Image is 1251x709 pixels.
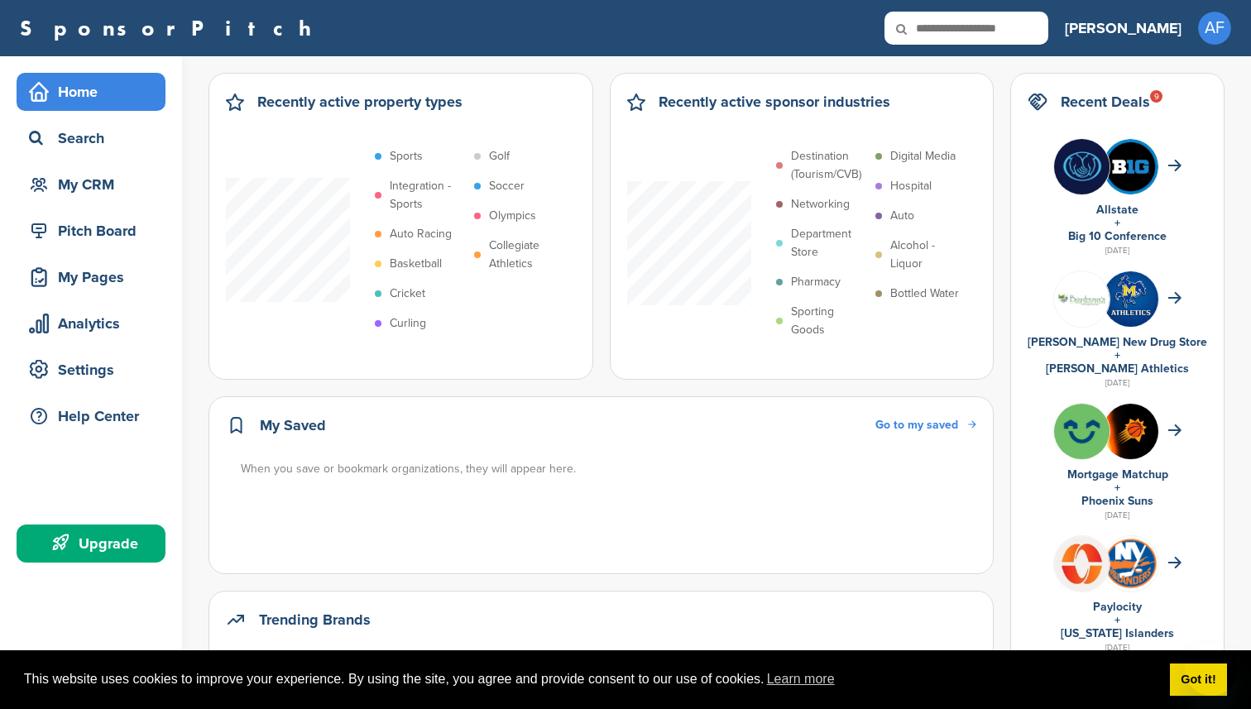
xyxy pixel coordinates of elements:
[1061,90,1150,113] h2: Recent Deals
[1096,203,1138,217] a: Allstate
[1185,643,1238,696] iframe: Button to launch messaging window
[1065,17,1181,40] h3: [PERSON_NAME]
[890,147,956,165] p: Digital Media
[260,414,326,437] h2: My Saved
[1065,10,1181,46] a: [PERSON_NAME]
[791,195,850,213] p: Networking
[1054,536,1110,592] img: Plbeo0ob 400x400
[1028,376,1207,390] div: [DATE]
[875,416,976,434] a: Go to my saved
[1103,404,1158,459] img: 70sdsdto 400x400
[791,147,867,184] p: Destination (Tourism/CVB)
[1103,537,1158,591] img: Open uri20141112 64162 1syu8aw?1415807642
[791,225,867,261] p: Department Store
[390,255,442,273] p: Basketball
[257,90,463,113] h2: Recently active property types
[489,207,536,225] p: Olympics
[890,207,914,225] p: Auto
[25,355,165,385] div: Settings
[259,608,371,631] h2: Trending Brands
[25,216,165,246] div: Pitch Board
[1028,508,1207,523] div: [DATE]
[17,351,165,389] a: Settings
[489,177,525,195] p: Soccer
[659,90,890,113] h2: Recently active sponsor industries
[17,73,165,111] a: Home
[1103,271,1158,327] img: Zebvxuqj 400x400
[17,304,165,343] a: Analytics
[791,273,841,291] p: Pharmacy
[25,123,165,153] div: Search
[1114,216,1120,230] a: +
[1054,139,1110,194] img: Bi wggbs 400x400
[890,285,959,303] p: Bottled Water
[20,17,322,39] a: SponsorPitch
[390,177,466,213] p: Integration - Sports
[390,314,426,333] p: Curling
[17,165,165,204] a: My CRM
[241,460,978,478] div: When you save or bookmark organizations, they will appear here.
[1103,139,1158,194] img: Eum25tej 400x400
[1054,271,1110,327] img: Group 247
[1081,494,1153,508] a: Phoenix Suns
[1061,626,1174,640] a: [US_STATE] Islanders
[24,667,1157,692] span: This website uses cookies to improve your experience. By using the site, you agree and provide co...
[1067,467,1168,481] a: Mortgage Matchup
[25,309,165,338] div: Analytics
[1170,663,1227,697] a: dismiss cookie message
[1028,640,1207,655] div: [DATE]
[25,262,165,292] div: My Pages
[390,225,452,243] p: Auto Racing
[1198,12,1231,45] span: AF
[17,119,165,157] a: Search
[489,147,510,165] p: Golf
[1093,600,1142,614] a: Paylocity
[25,401,165,431] div: Help Center
[489,237,565,273] p: Collegiate Athletics
[1114,348,1120,362] a: +
[890,237,966,273] p: Alcohol - Liquor
[1150,90,1162,103] div: 9
[25,529,165,558] div: Upgrade
[1028,243,1207,258] div: [DATE]
[1114,613,1120,627] a: +
[17,525,165,563] a: Upgrade
[1114,481,1120,495] a: +
[390,147,423,165] p: Sports
[17,258,165,296] a: My Pages
[875,418,958,432] span: Go to my saved
[791,303,867,339] p: Sporting Goods
[390,285,425,303] p: Cricket
[17,212,165,250] a: Pitch Board
[764,667,837,692] a: learn more about cookies
[1046,362,1189,376] a: [PERSON_NAME] Athletics
[25,77,165,107] div: Home
[890,177,932,195] p: Hospital
[25,170,165,199] div: My CRM
[1054,404,1110,459] img: Flurpgkm 400x400
[1028,335,1207,349] a: [PERSON_NAME] New Drug Store
[1068,229,1167,243] a: Big 10 Conference
[17,397,165,435] a: Help Center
